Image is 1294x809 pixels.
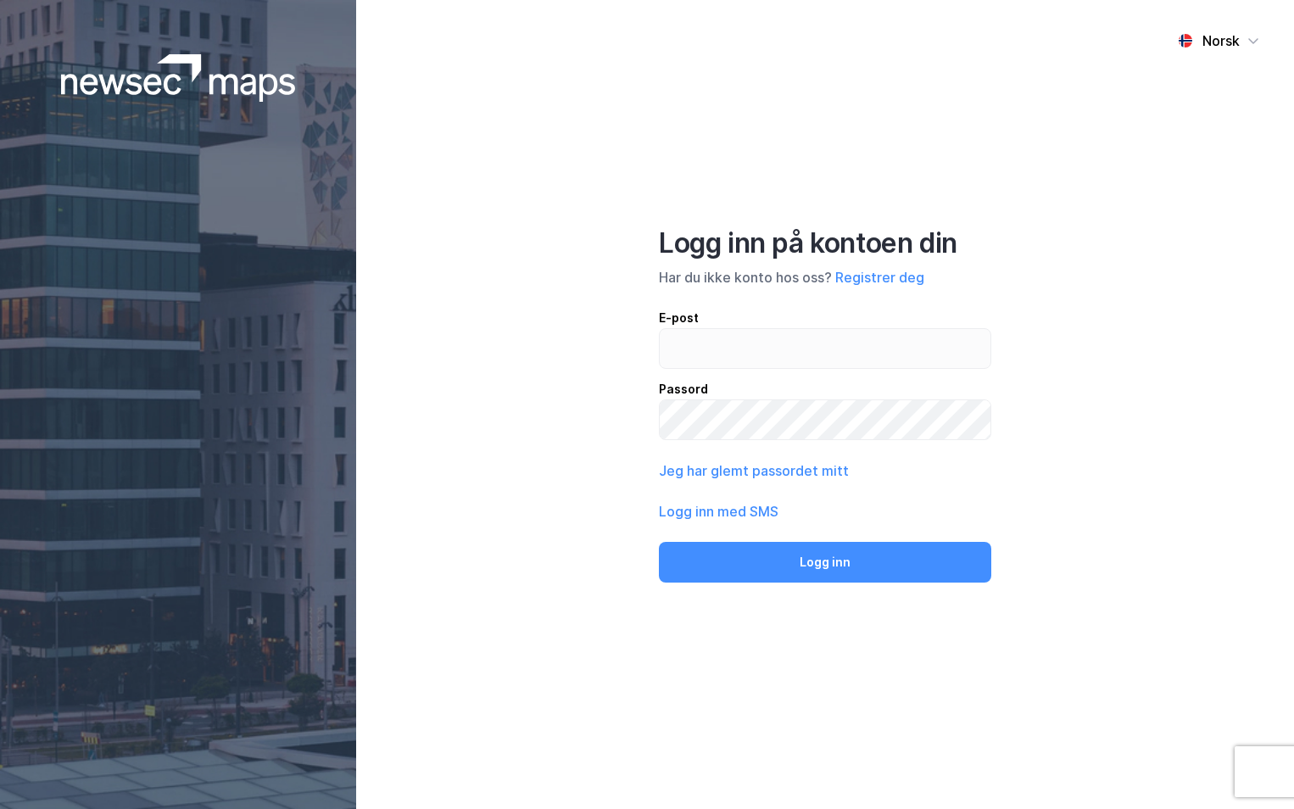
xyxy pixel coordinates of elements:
[659,308,991,328] div: E-post
[659,267,991,287] div: Har du ikke konto hos oss?
[61,54,296,102] img: logoWhite.bf58a803f64e89776f2b079ca2356427.svg
[659,379,991,399] div: Passord
[659,501,778,522] button: Logg inn med SMS
[659,226,991,260] div: Logg inn på kontoen din
[659,542,991,583] button: Logg inn
[1209,728,1294,809] iframe: Chat Widget
[835,267,924,287] button: Registrer deg
[659,460,849,481] button: Jeg har glemt passordet mitt
[1202,31,1240,51] div: Norsk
